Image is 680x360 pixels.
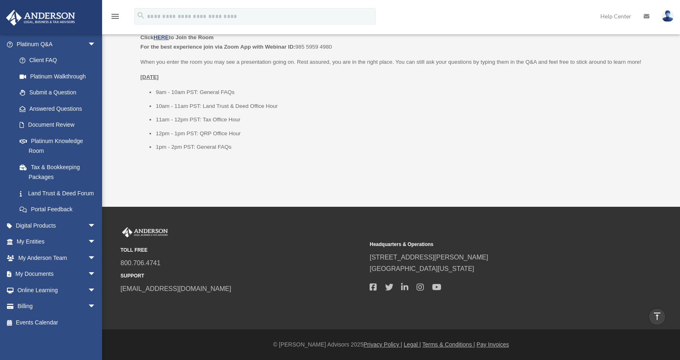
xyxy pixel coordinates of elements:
li: 1pm - 2pm PST: General FAQs [156,142,658,152]
a: Pay Invoices [477,341,509,348]
a: Online Learningarrow_drop_down [6,282,108,298]
a: [EMAIL_ADDRESS][DOMAIN_NAME] [120,285,231,292]
img: Anderson Advisors Platinum Portal [120,227,169,238]
a: Portal Feedback [11,201,108,218]
a: Digital Productsarrow_drop_down [6,217,108,234]
a: menu [110,14,120,21]
li: 10am - 11am PST: Land Trust & Deed Office Hour [156,101,658,111]
li: 12pm - 1pm PST: QRP Office Hour [156,129,658,139]
i: vertical_align_top [652,311,662,321]
a: vertical_align_top [649,308,666,325]
span: arrow_drop_down [88,266,104,283]
span: arrow_drop_down [88,298,104,315]
a: My Entitiesarrow_drop_down [6,234,108,250]
a: Client FAQ [11,52,108,69]
a: Platinum Knowledge Room [11,133,104,159]
a: Submit a Question [11,85,108,101]
small: Headquarters & Operations [370,240,613,249]
a: 800.706.4741 [120,259,161,266]
a: Terms & Conditions | [422,341,475,348]
a: Document Review [11,117,108,133]
small: SUPPORT [120,272,364,280]
a: My Anderson Teamarrow_drop_down [6,250,108,266]
p: 985 5959 4980 [140,33,658,52]
b: Click to Join the Room [140,34,214,40]
a: [STREET_ADDRESS][PERSON_NAME] [370,254,488,261]
a: Events Calendar [6,314,108,331]
a: [GEOGRAPHIC_DATA][US_STATE] [370,265,474,272]
i: search [136,11,145,20]
li: 9am - 10am PST: General FAQs [156,87,658,97]
li: 11am - 12pm PST: Tax Office Hour [156,115,658,125]
span: arrow_drop_down [88,36,104,53]
a: HERE [154,34,169,40]
img: Anderson Advisors Platinum Portal [4,10,78,26]
span: arrow_drop_down [88,250,104,266]
a: Legal | [404,341,421,348]
img: User Pic [662,10,674,22]
div: © [PERSON_NAME] Advisors 2025 [102,340,680,350]
a: Answered Questions [11,101,108,117]
i: menu [110,11,120,21]
a: Billingarrow_drop_down [6,298,108,315]
span: arrow_drop_down [88,217,104,234]
a: Platinum Q&Aarrow_drop_down [6,36,108,52]
span: arrow_drop_down [88,234,104,250]
u: [DATE] [140,74,159,80]
a: Tax & Bookkeeping Packages [11,159,108,185]
a: Land Trust & Deed Forum [11,185,108,201]
span: arrow_drop_down [88,282,104,299]
a: Platinum Walkthrough [11,68,108,85]
small: TOLL FREE [120,246,364,255]
p: When you enter the room you may see a presentation going on. Rest assured, you are in the right p... [140,57,658,67]
a: My Documentsarrow_drop_down [6,266,108,282]
b: For the best experience join via Zoom App with Webinar ID: [140,44,295,50]
a: Privacy Policy | [363,341,402,348]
